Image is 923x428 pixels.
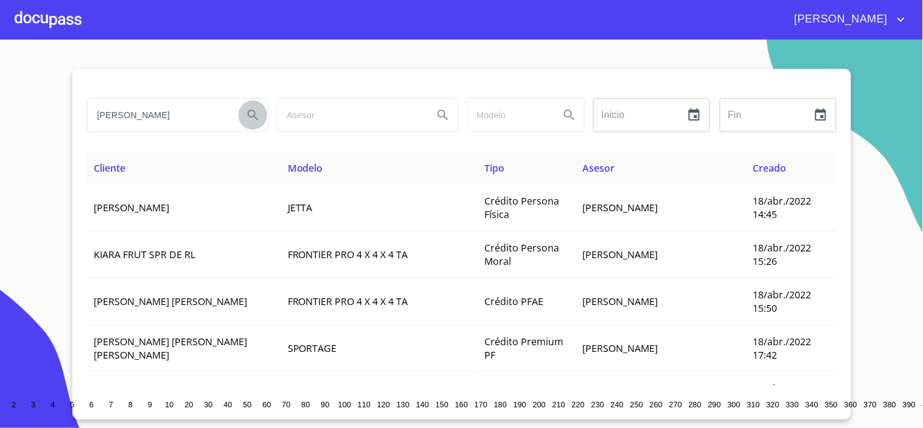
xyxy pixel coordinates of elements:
[669,400,682,409] span: 270
[485,241,560,268] span: Crédito Persona Moral
[374,395,394,415] button: 120
[243,400,251,409] span: 50
[491,395,510,415] button: 180
[533,400,546,409] span: 200
[785,10,894,29] span: [PERSON_NAME]
[179,395,199,415] button: 20
[785,10,908,29] button: account of current user
[753,382,811,409] span: 19/abr./2022 13:20
[148,400,152,409] span: 9
[583,248,658,261] span: [PERSON_NAME]
[786,400,799,409] span: 330
[647,395,666,415] button: 260
[753,241,811,268] span: 18/abr./2022 15:26
[485,335,564,362] span: Crédito Premium PF
[288,201,313,214] span: JETTA
[160,395,179,415] button: 10
[825,400,838,409] span: 350
[31,400,35,409] span: 3
[611,400,624,409] span: 240
[102,395,121,415] button: 7
[355,395,374,415] button: 110
[238,395,257,415] button: 50
[627,395,647,415] button: 250
[689,400,702,409] span: 280
[725,395,744,415] button: 300
[883,400,896,409] span: 380
[753,288,811,315] span: 18/abr./2022 15:50
[288,342,337,355] span: SPORTAGE
[903,400,916,409] span: 390
[485,295,544,308] span: Crédito PFAE
[184,400,193,409] span: 20
[239,100,268,130] button: Search
[109,400,113,409] span: 7
[569,395,588,415] button: 220
[666,395,686,415] button: 270
[282,400,290,409] span: 70
[321,400,329,409] span: 90
[218,395,238,415] button: 40
[24,395,43,415] button: 3
[128,400,133,409] span: 8
[767,400,779,409] span: 320
[705,395,725,415] button: 290
[841,395,861,415] button: 360
[397,400,409,409] span: 130
[94,201,170,214] span: [PERSON_NAME]
[43,395,63,415] button: 4
[803,395,822,415] button: 340
[708,400,721,409] span: 290
[467,99,550,132] input: search
[583,342,658,355] span: [PERSON_NAME]
[861,395,880,415] button: 370
[510,395,530,415] button: 190
[338,400,351,409] span: 100
[822,395,841,415] button: 350
[413,395,433,415] button: 140
[88,99,234,132] input: search
[70,400,74,409] span: 5
[277,395,296,415] button: 70
[764,395,783,415] button: 320
[94,295,248,308] span: [PERSON_NAME] [PERSON_NAME]
[555,100,584,130] button: Search
[530,395,549,415] button: 200
[94,335,248,362] span: [PERSON_NAME] [PERSON_NAME] [PERSON_NAME]
[394,395,413,415] button: 130
[583,201,658,214] span: [PERSON_NAME]
[753,161,786,175] span: Creado
[288,248,408,261] span: FRONTIER PRO 4 X 4 X 4 TA
[89,400,94,409] span: 6
[416,400,429,409] span: 140
[744,395,764,415] button: 310
[845,400,857,409] span: 360
[552,400,565,409] span: 210
[880,395,900,415] button: 380
[377,400,390,409] span: 120
[277,99,423,132] input: search
[583,161,615,175] span: Asesor
[335,395,355,415] button: 100
[316,395,335,415] button: 90
[686,395,705,415] button: 280
[572,400,585,409] span: 220
[82,395,102,415] button: 6
[494,400,507,409] span: 180
[728,400,740,409] span: 300
[94,161,126,175] span: Cliente
[358,400,371,409] span: 110
[783,395,803,415] button: 330
[433,395,452,415] button: 150
[608,395,627,415] button: 240
[204,400,212,409] span: 30
[900,395,919,415] button: 390
[288,161,323,175] span: Modelo
[475,400,487,409] span: 170
[630,400,643,409] span: 250
[583,295,658,308] span: [PERSON_NAME]
[472,395,491,415] button: 170
[141,395,160,415] button: 9
[588,395,608,415] button: 230
[549,395,569,415] button: 210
